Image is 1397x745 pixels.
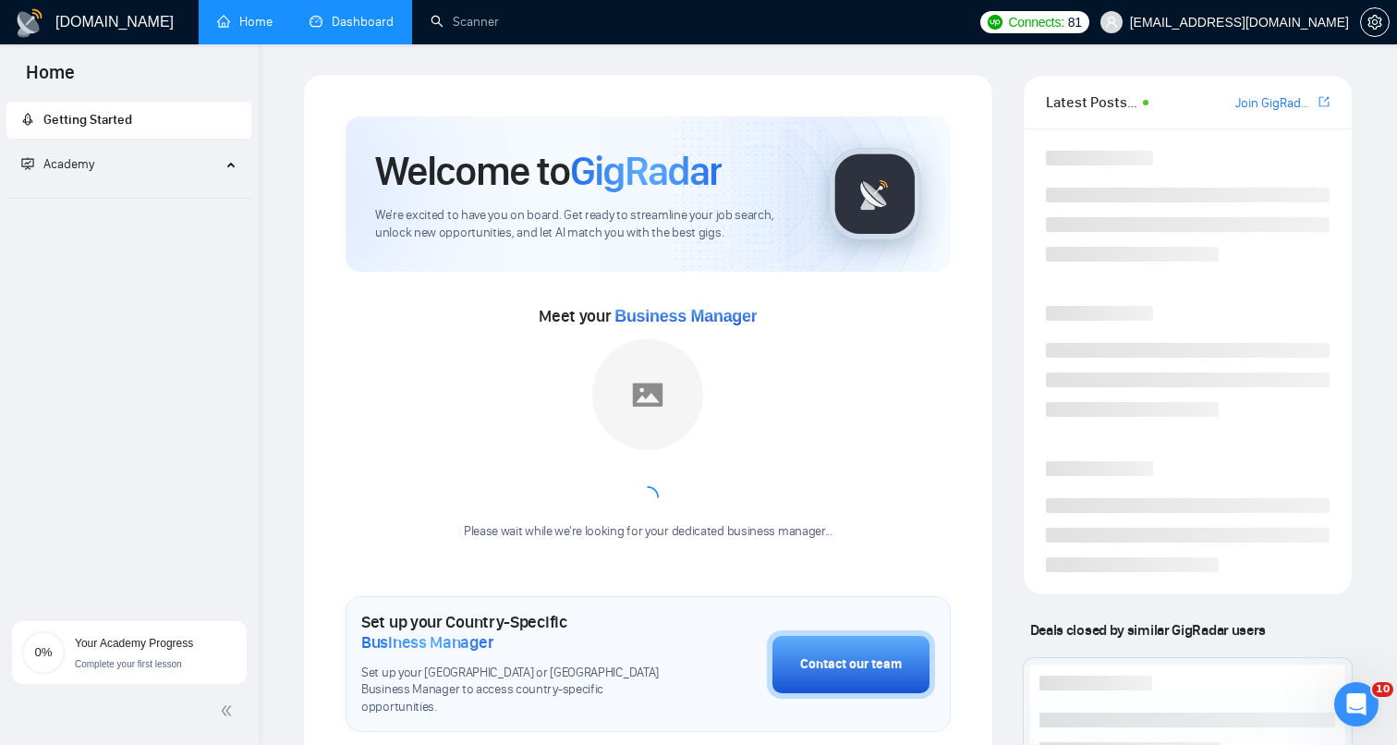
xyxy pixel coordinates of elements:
[829,148,921,240] img: gigradar-logo.png
[43,156,94,172] span: Academy
[1318,93,1330,111] a: export
[310,14,394,30] a: dashboardDashboard
[453,523,844,541] div: Please wait while we're looking for your dedicated business manager...
[539,306,757,326] span: Meet your
[637,486,659,508] span: loading
[21,113,34,126] span: rocket
[217,14,273,30] a: homeHome
[75,637,193,650] span: Your Academy Progress
[1360,15,1390,30] a: setting
[431,14,499,30] a: searchScanner
[1105,16,1118,29] span: user
[15,8,44,38] img: logo
[1372,682,1393,697] span: 10
[21,156,94,172] span: Academy
[361,612,674,653] h1: Set up your Country-Specific
[767,630,935,699] button: Contact our team
[6,102,251,139] li: Getting Started
[1361,15,1389,30] span: setting
[592,339,703,450] img: placeholder.png
[21,157,34,170] span: fund-projection-screen
[614,307,757,325] span: Business Manager
[570,146,722,196] span: GigRadar
[1008,12,1063,32] span: Connects:
[988,15,1002,30] img: upwork-logo.png
[75,659,182,669] span: Complete your first lesson
[1068,12,1082,32] span: 81
[361,632,493,653] span: Business Manager
[361,665,674,717] span: Set up your [GEOGRAPHIC_DATA] or [GEOGRAPHIC_DATA] Business Manager to access country-specific op...
[800,654,902,675] div: Contact our team
[11,59,90,98] span: Home
[1334,682,1379,727] iframe: Intercom live chat
[21,646,66,658] span: 0%
[375,207,799,242] span: We're excited to have you on board. Get ready to streamline your job search, unlock new opportuni...
[1235,93,1315,114] a: Join GigRadar Slack Community
[375,146,722,196] h1: Welcome to
[1046,91,1137,114] span: Latest Posts from the GigRadar Community
[1318,94,1330,109] span: export
[1360,7,1390,37] button: setting
[220,702,238,720] span: double-left
[43,112,132,128] span: Getting Started
[6,190,251,202] li: Academy Homepage
[1023,614,1273,646] span: Deals closed by similar GigRadar users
